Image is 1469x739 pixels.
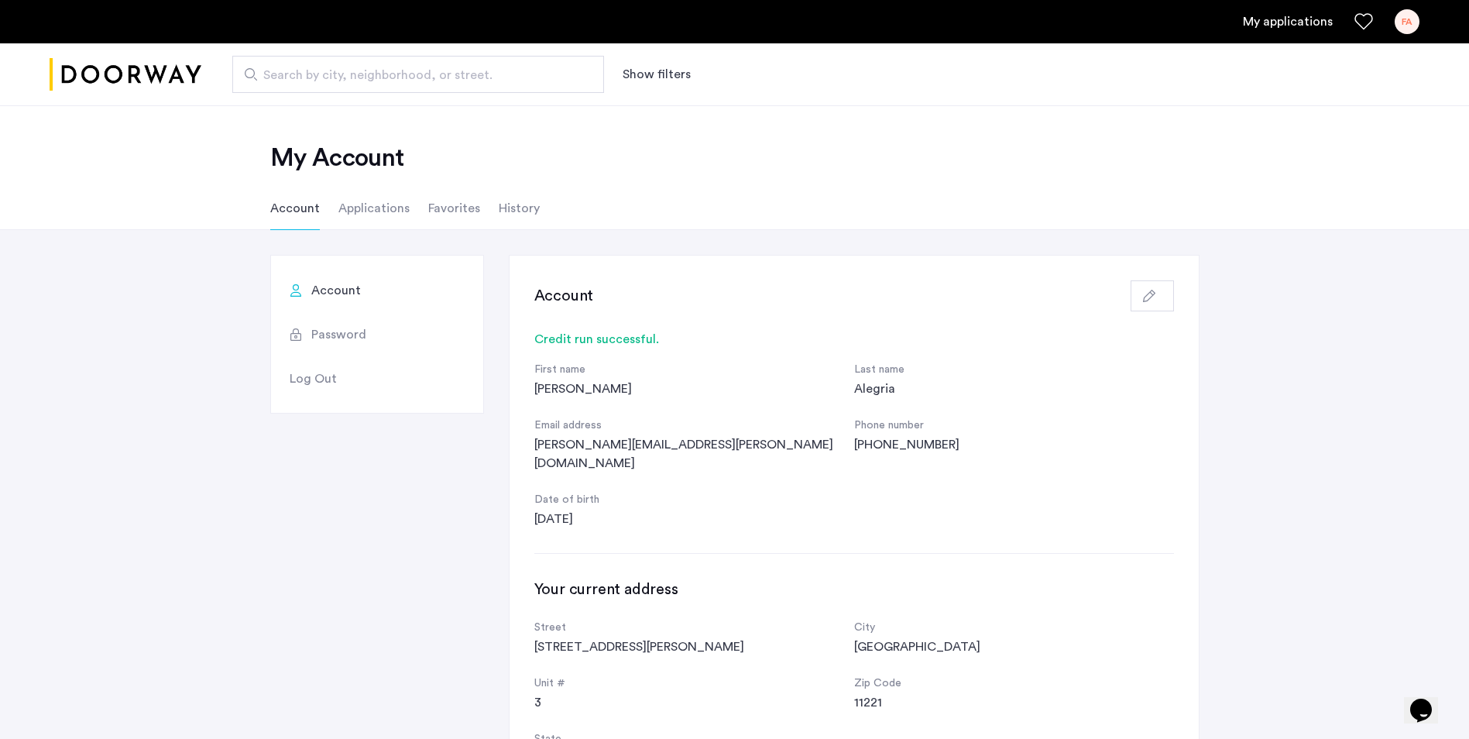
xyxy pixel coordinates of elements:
[534,417,854,435] div: Email address
[270,143,1200,174] h2: My Account
[534,675,854,693] div: Unit #
[534,285,594,307] h3: Account
[854,619,1174,638] div: City
[1131,280,1174,311] button: button
[854,638,1174,656] div: [GEOGRAPHIC_DATA]
[534,619,854,638] div: Street
[428,187,480,230] li: Favorites
[854,675,1174,693] div: Zip Code
[50,46,201,104] img: logo
[311,281,361,300] span: Account
[534,491,854,510] div: Date of birth
[50,46,201,104] a: Cazamio logo
[232,56,604,93] input: Apartment Search
[534,579,1174,600] h3: Your current address
[1243,12,1333,31] a: My application
[270,187,320,230] li: Account
[1404,677,1454,724] iframe: chat widget
[499,187,540,230] li: History
[623,65,691,84] button: Show or hide filters
[854,435,1174,454] div: [PHONE_NUMBER]
[854,380,1174,398] div: Alegria
[1395,9,1419,34] div: FA
[1354,12,1373,31] a: Favorites
[338,187,410,230] li: Applications
[854,361,1174,380] div: Last name
[290,369,337,388] span: Log Out
[534,510,854,528] div: [DATE]
[854,693,1174,712] div: 11221
[534,380,854,398] div: [PERSON_NAME]
[534,330,1174,349] div: Credit run successful.
[534,361,854,380] div: First name
[263,66,561,84] span: Search by city, neighborhood, or street.
[534,693,854,712] div: 3
[534,435,854,473] div: [PERSON_NAME][EMAIL_ADDRESS][PERSON_NAME][DOMAIN_NAME]
[854,417,1174,435] div: Phone number
[311,325,366,344] span: Password
[534,638,854,656] div: [STREET_ADDRESS][PERSON_NAME]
